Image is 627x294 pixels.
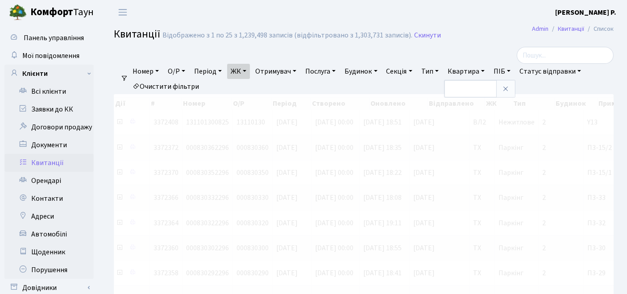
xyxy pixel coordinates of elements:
[302,64,339,79] a: Послуга
[191,64,225,79] a: Період
[9,4,27,21] img: logo.png
[516,64,585,79] a: Статус відправки
[414,31,441,40] a: Скинути
[4,207,94,225] a: Адреси
[532,24,548,33] a: Admin
[517,47,614,64] input: Пошук...
[4,225,94,243] a: Автомобілі
[30,5,94,20] span: Таун
[555,7,616,18] a: [PERSON_NAME] Р.
[162,31,412,40] div: Відображено з 1 по 25 з 1,239,498 записів (відфільтровано з 1,303,731 записів).
[129,64,162,79] a: Номер
[30,5,73,19] b: Комфорт
[252,64,300,79] a: Отримувач
[4,118,94,136] a: Договори продажу
[418,64,442,79] a: Тип
[383,64,416,79] a: Секція
[584,24,614,34] li: Список
[112,5,134,20] button: Переключити навігацію
[490,64,514,79] a: ПІБ
[4,190,94,207] a: Контакти
[164,64,189,79] a: О/Р
[4,136,94,154] a: Документи
[4,47,94,65] a: Мої повідомлення
[4,100,94,118] a: Заявки до КК
[227,64,250,79] a: ЖК
[4,243,94,261] a: Щоденник
[4,261,94,279] a: Порушення
[519,20,627,38] nav: breadcrumb
[4,65,94,83] a: Клієнти
[4,172,94,190] a: Орендарі
[24,33,84,43] span: Панель управління
[4,154,94,172] a: Квитанції
[129,79,203,94] a: Очистити фільтри
[558,24,584,33] a: Квитанції
[4,83,94,100] a: Всі клієнти
[4,29,94,47] a: Панель управління
[444,64,488,79] a: Квартира
[555,8,616,17] b: [PERSON_NAME] Р.
[114,26,160,42] span: Квитанції
[341,64,381,79] a: Будинок
[22,51,79,61] span: Мої повідомлення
